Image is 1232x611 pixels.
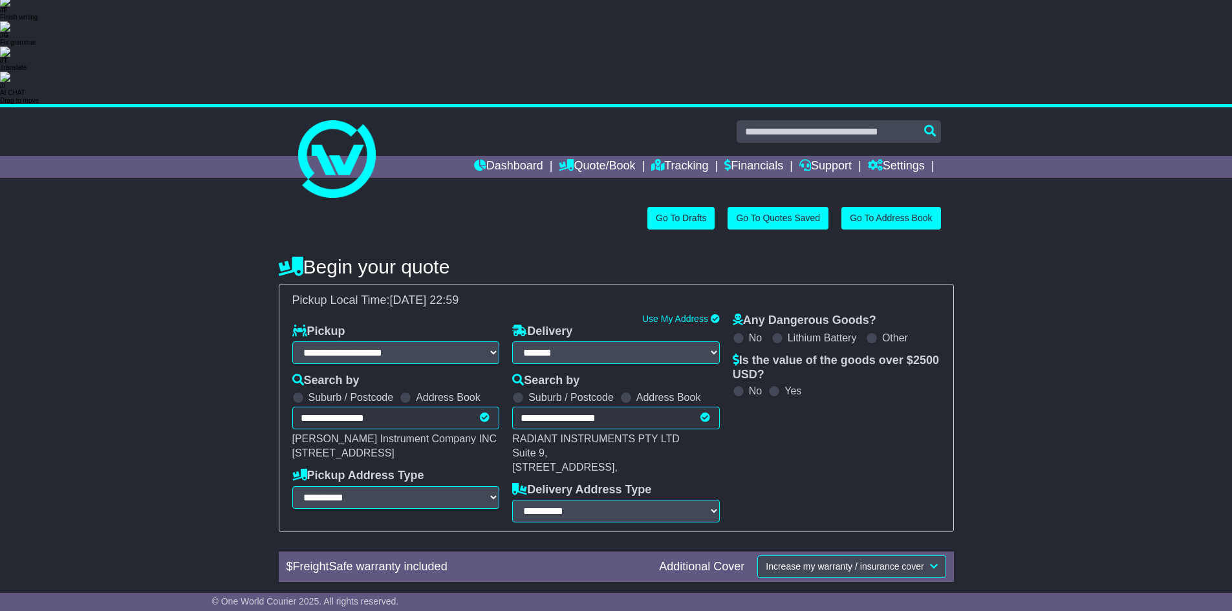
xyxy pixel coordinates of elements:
a: Support [799,156,852,178]
label: Pickup Address Type [292,469,424,483]
label: Delivery [512,325,572,339]
a: Quote/Book [559,156,635,178]
label: Lithium Battery [788,332,857,344]
a: Dashboard [474,156,543,178]
a: Go To Quotes Saved [728,207,828,230]
span: [DATE] 22:59 [390,294,459,306]
label: Is the value of the goods over $ ? [733,354,940,381]
span: Increase my warranty / insurance cover [766,561,924,572]
a: Use My Address [642,314,708,324]
label: Search by [292,374,360,388]
div: $ FreightSafe warranty included [280,560,653,574]
label: Suburb / Postcode [308,391,394,403]
a: Go To Drafts [647,207,715,230]
span: RADIANT INSTRUMENTS PTY LTD [512,433,680,444]
span: [STREET_ADDRESS] [292,447,394,458]
label: No [749,385,762,397]
span: [STREET_ADDRESS], [512,462,618,473]
a: Settings [868,156,925,178]
label: Address Book [416,391,481,403]
div: Pickup Local Time: [286,294,947,308]
h4: Begin your quote [279,256,954,277]
label: Search by [512,374,579,388]
span: © One World Courier 2025. All rights reserved. [212,596,399,606]
a: Financials [724,156,783,178]
div: Additional Cover [653,560,751,574]
label: Yes [784,385,801,397]
a: Tracking [651,156,708,178]
label: Any Dangerous Goods? [733,314,876,328]
span: 2500 [913,354,939,367]
span: Suite 9, [512,447,547,458]
label: No [749,332,762,344]
label: Other [882,332,908,344]
label: Suburb / Postcode [528,391,614,403]
label: Delivery Address Type [512,483,651,497]
span: USD [733,368,757,381]
button: Increase my warranty / insurance cover [757,555,946,578]
a: Go To Address Book [841,207,940,230]
label: Address Book [636,391,701,403]
label: Pickup [292,325,345,339]
span: [PERSON_NAME] Instrument Company INC [292,433,497,444]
